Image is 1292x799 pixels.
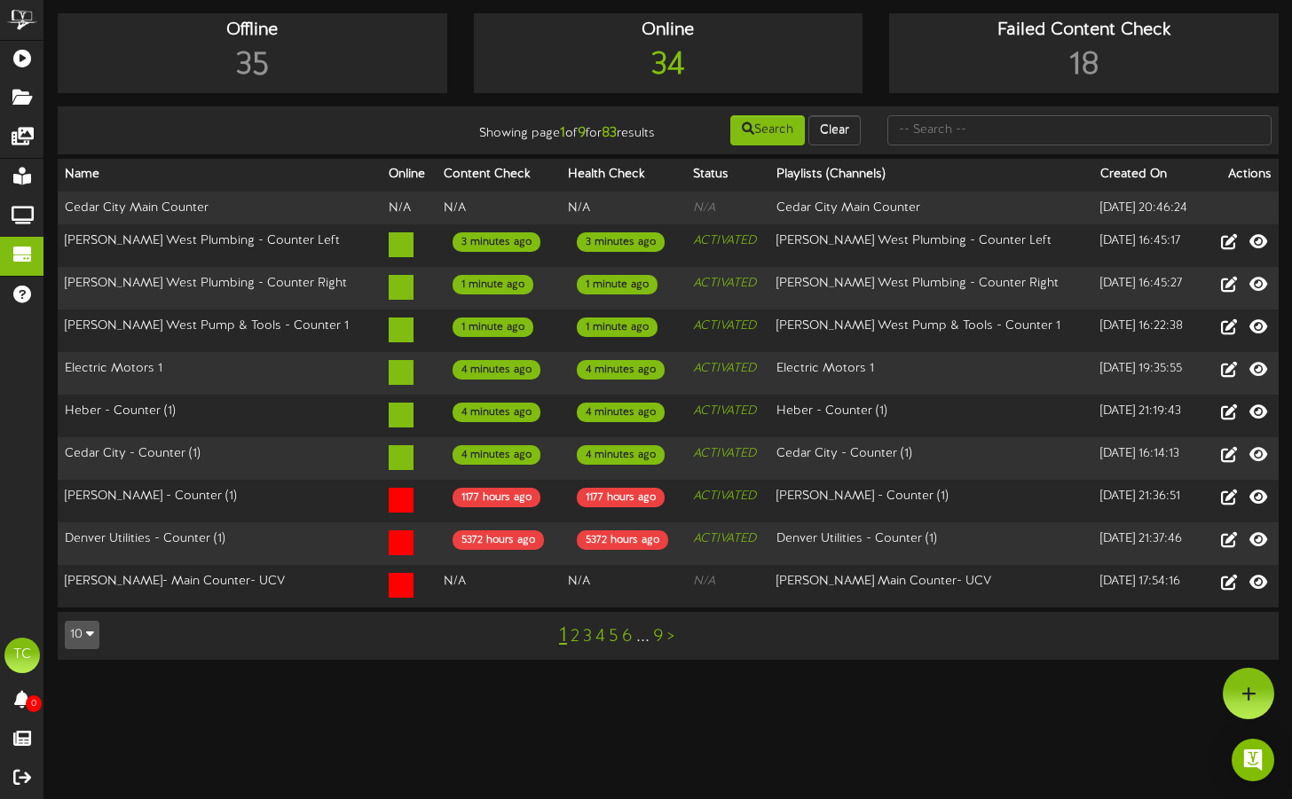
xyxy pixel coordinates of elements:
[769,309,1093,352] td: [PERSON_NAME] West Pump & Tools - Counter 1
[686,159,770,192] th: Status
[26,695,42,712] span: 0
[808,115,861,145] button: Clear
[577,360,665,380] div: 4 minutes ago
[478,18,859,43] div: Online
[693,490,756,503] i: ACTIVATED
[58,395,382,437] td: Heber - Counter (1)
[4,638,40,673] div: TC
[561,192,685,225] td: N/A
[453,360,540,380] div: 4 minutes ago
[887,115,1272,145] input: -- Search --
[1093,437,1203,480] td: [DATE] 16:14:13
[1093,395,1203,437] td: [DATE] 21:19:43
[769,159,1093,192] th: Playlists (Channels)
[894,43,1274,89] div: 18
[769,352,1093,395] td: Electric Motors 1
[561,159,685,192] th: Health Check
[769,522,1093,565] td: Denver Utilities - Counter (1)
[693,447,756,460] i: ACTIVATED
[667,627,674,646] a: >
[769,565,1093,607] td: [PERSON_NAME] Main Counter- UCV
[1093,224,1203,267] td: [DATE] 16:45:17
[437,192,561,225] td: N/A
[1093,352,1203,395] td: [DATE] 19:35:55
[1093,565,1203,607] td: [DATE] 17:54:16
[577,530,668,550] div: 5372 hours ago
[693,319,756,333] i: ACTIVATED
[58,522,382,565] td: Denver Utilities - Counter (1)
[693,277,756,290] i: ACTIVATED
[693,201,715,215] i: N/A
[577,403,665,422] div: 4 minutes ago
[577,275,658,294] div: 1 minute ago
[577,488,665,507] div: 1177 hours ago
[382,192,437,225] td: N/A
[62,43,443,89] div: 35
[58,480,382,522] td: [PERSON_NAME] - Counter (1)
[58,224,382,267] td: [PERSON_NAME] West Plumbing - Counter Left
[1093,522,1203,565] td: [DATE] 21:37:46
[453,403,540,422] div: 4 minutes ago
[382,159,437,192] th: Online
[453,275,533,294] div: 1 minute ago
[1203,159,1279,192] th: Actions
[58,352,382,395] td: Electric Motors 1
[453,232,540,252] div: 3 minutes ago
[453,317,533,337] div: 1 minute ago
[478,43,859,89] div: 34
[769,267,1093,309] td: [PERSON_NAME] West Plumbing - Counter Right
[560,125,565,141] strong: 1
[437,565,561,607] td: N/A
[653,627,664,646] a: 9
[577,445,665,465] div: 4 minutes ago
[571,627,579,646] a: 2
[693,404,756,418] i: ACTIVATED
[894,18,1274,43] div: Failed Content Check
[693,234,756,247] i: ACTIVATED
[577,232,665,252] div: 3 minutes ago
[561,565,685,607] td: N/A
[58,437,382,480] td: Cedar City - Counter (1)
[453,445,540,465] div: 4 minutes ago
[453,530,544,550] div: 5372 hours ago
[1093,192,1203,225] td: [DATE] 20:46:24
[462,114,668,144] div: Showing page of for results
[1093,480,1203,522] td: [DATE] 21:36:51
[769,437,1093,480] td: Cedar City - Counter (1)
[583,627,592,646] a: 3
[1093,267,1203,309] td: [DATE] 16:45:27
[693,575,715,588] i: N/A
[58,565,382,607] td: [PERSON_NAME]- Main Counter- UCV
[62,18,443,43] div: Offline
[730,115,805,145] button: Search
[595,627,605,646] a: 4
[1232,739,1274,781] div: Open Intercom Messenger
[453,488,540,507] div: 1177 hours ago
[65,621,99,649] button: 10
[636,627,650,646] a: ...
[693,532,756,545] i: ACTIVATED
[769,224,1093,267] td: [PERSON_NAME] West Plumbing - Counter Left
[609,627,618,646] a: 5
[578,125,586,141] strong: 9
[1093,309,1203,352] td: [DATE] 16:22:38
[769,480,1093,522] td: [PERSON_NAME] - Counter (1)
[602,125,617,141] strong: 83
[559,624,567,647] a: 1
[693,362,756,375] i: ACTIVATED
[769,192,1093,225] td: Cedar City Main Counter
[58,192,382,225] td: Cedar City Main Counter
[577,317,658,337] div: 1 minute ago
[437,159,561,192] th: Content Check
[622,627,633,646] a: 6
[58,267,382,309] td: [PERSON_NAME] West Plumbing - Counter Right
[1093,159,1203,192] th: Created On
[58,159,382,192] th: Name
[769,395,1093,437] td: Heber - Counter (1)
[58,309,382,352] td: [PERSON_NAME] West Pump & Tools - Counter 1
